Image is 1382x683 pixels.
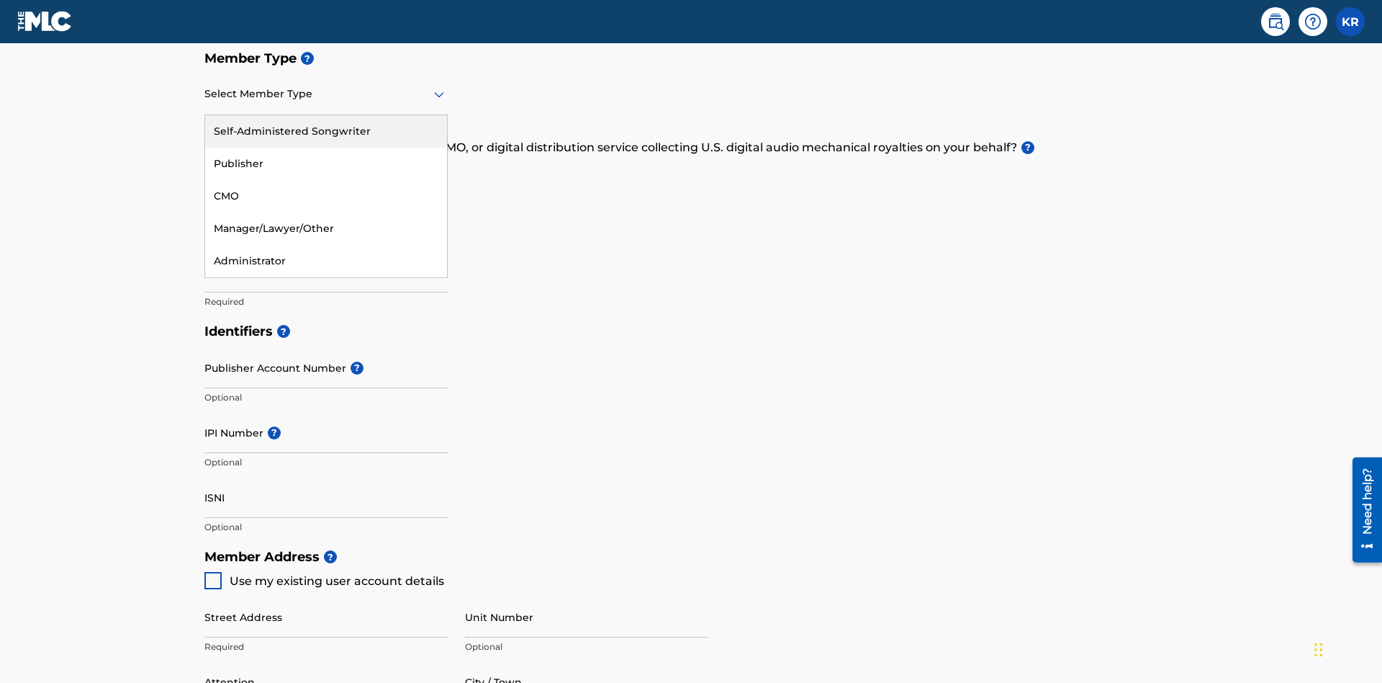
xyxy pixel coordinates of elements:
div: Self-Administered Songwriter [205,115,447,148]
p: Required [204,295,448,308]
p: Optional [204,456,448,469]
iframe: Chat Widget [1310,614,1382,683]
iframe: Resource Center [1342,452,1382,570]
p: Do you have a publisher, administrator, CMO, or digital distribution service collecting U.S. digi... [204,139,1178,156]
div: Help [1299,7,1327,36]
span: ? [351,362,363,375]
div: Drag [1314,628,1323,671]
img: search [1267,13,1284,30]
h5: Member Type [204,43,1178,74]
p: Required [204,640,448,653]
div: User Menu [1336,7,1365,36]
span: ? [277,325,290,338]
a: Public Search [1261,7,1290,36]
span: Use my existing user account details [230,574,444,588]
div: Publisher [205,148,447,180]
img: help [1304,13,1322,30]
img: MLC Logo [17,11,73,32]
h5: Member Address [204,542,1178,573]
h5: Member Name [204,221,1178,252]
div: Manager/Lawyer/Other [205,213,447,245]
h5: Identifiers [204,316,1178,347]
div: CMO [205,180,447,213]
div: Administrator [205,245,447,277]
span: ? [1021,141,1034,154]
span: ? [324,550,337,563]
span: ? [268,427,281,439]
p: Optional [204,391,448,404]
p: Optional [204,521,448,534]
p: Optional [465,640,708,653]
span: ? [301,52,314,65]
